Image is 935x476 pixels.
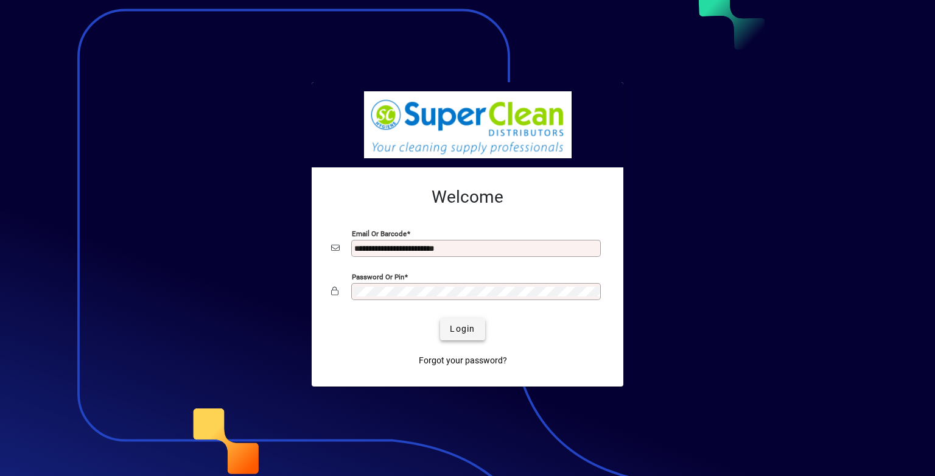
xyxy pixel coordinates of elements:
[331,187,604,208] h2: Welcome
[352,229,407,237] mat-label: Email or Barcode
[352,272,404,281] mat-label: Password or Pin
[450,323,475,335] span: Login
[440,318,485,340] button: Login
[414,350,512,372] a: Forgot your password?
[419,354,507,367] span: Forgot your password?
